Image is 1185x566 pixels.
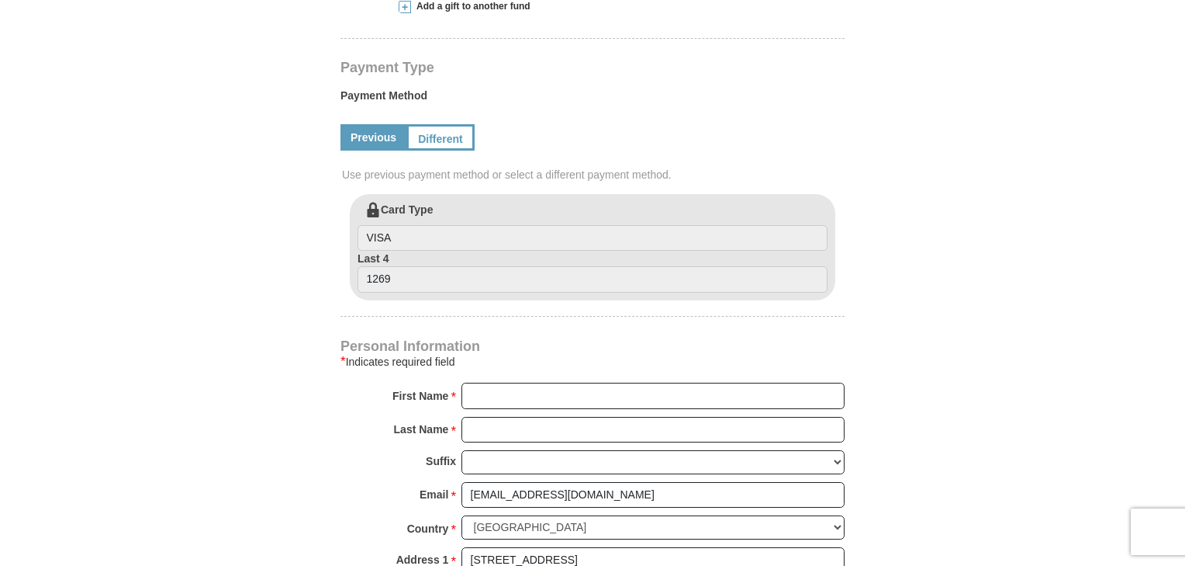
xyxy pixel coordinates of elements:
a: Previous [340,124,406,151]
h4: Payment Type [340,61,845,74]
label: Last 4 [358,251,827,293]
strong: First Name [392,385,448,407]
span: Use previous payment method or select a different payment method. [342,167,846,182]
strong: Country [407,518,449,540]
strong: Last Name [394,418,449,440]
div: Indicates required field [340,352,845,371]
label: Card Type [358,202,827,252]
input: Card Type [358,225,827,252]
a: Different [406,124,475,151]
label: Payment Method [340,88,845,111]
h4: Personal Information [340,340,845,352]
strong: Suffix [426,450,456,472]
input: Last 4 [358,266,827,293]
strong: Email [420,484,448,505]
